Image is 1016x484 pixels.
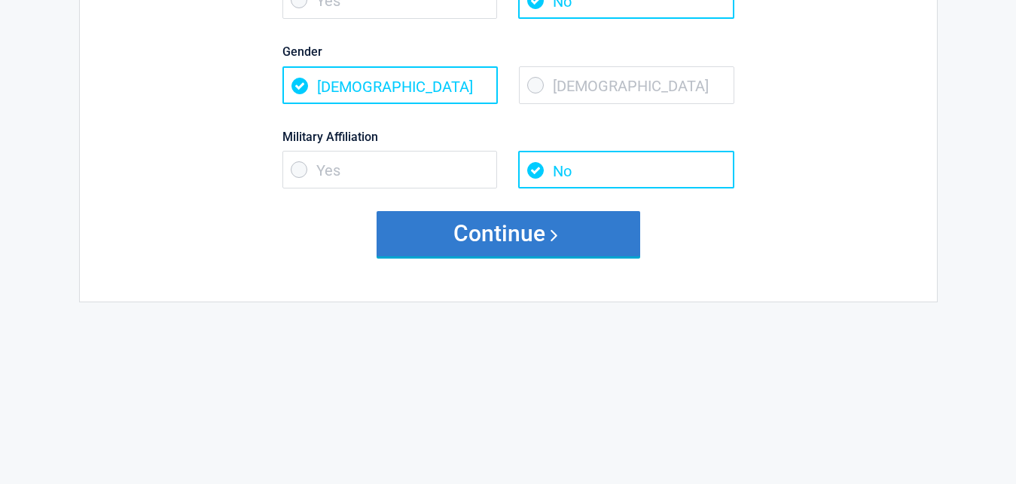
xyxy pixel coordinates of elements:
span: Yes [282,151,498,188]
label: Military Affiliation [282,127,734,147]
span: No [518,151,734,188]
label: Gender [282,41,734,62]
button: Continue [377,211,640,256]
span: [DEMOGRAPHIC_DATA] [519,66,734,104]
span: [DEMOGRAPHIC_DATA] [282,66,498,104]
